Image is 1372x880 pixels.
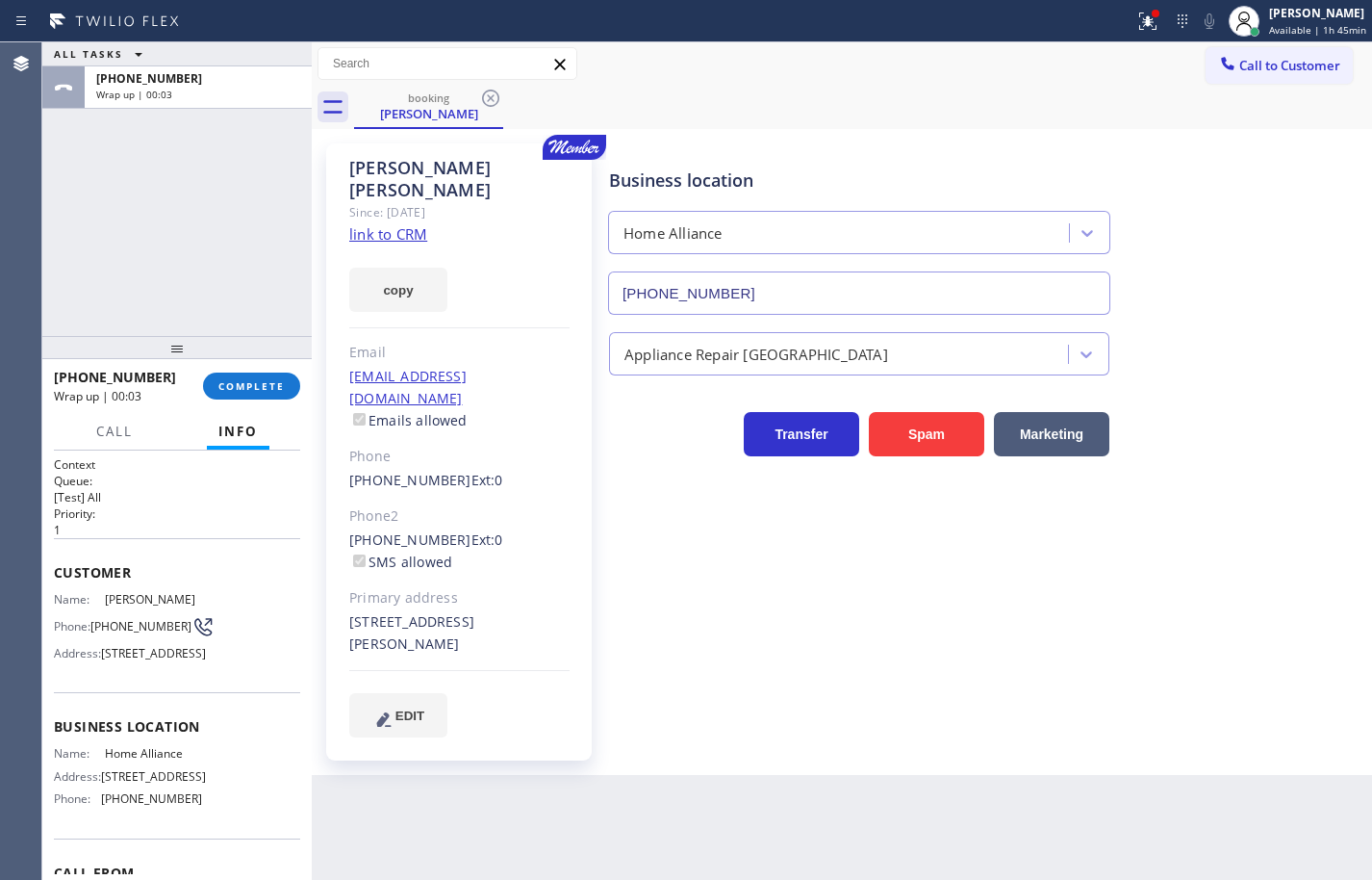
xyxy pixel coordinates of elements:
[349,693,447,738] button: EDIT
[349,367,467,407] a: [EMAIL_ADDRESS][DOMAIN_NAME]
[1239,57,1340,74] span: Call to Customer
[349,531,471,549] a: [PHONE_NUMBER]
[353,555,366,567] input: SMS allowed
[1269,23,1366,37] span: Available | 1h 45min
[42,42,162,65] button: ALL TASKS
[349,342,570,364] div: Email
[54,489,300,505] p: [Test] All
[207,413,269,451] button: Info
[54,47,123,61] span: ALL TASKS
[101,791,202,806] span: [PHONE_NUMBER]
[101,769,206,784] span: [STREET_ADDRESS]
[101,646,206,660] span: [STREET_ADDRESS]
[994,412,1109,456] button: Marketing
[608,272,1110,315] input: Phone Number
[54,388,141,404] span: Wrap up | 00:03
[349,471,471,489] a: [PHONE_NUMBER]
[54,563,300,582] span: Customer
[356,105,501,122] div: [PERSON_NAME]
[624,343,888,365] div: Appliance Repair [GEOGRAPHIC_DATA]
[349,268,447,312] button: copy
[54,368,176,386] span: [PHONE_NUMBER]
[349,587,570,609] div: Primary address
[1196,8,1223,35] button: Mute
[54,791,101,806] span: Phone:
[356,86,501,127] div: Michael Saur
[105,746,201,761] span: Home Alliance
[395,709,424,723] span: EDIT
[869,412,984,456] button: Spam
[744,412,859,456] button: Transfer
[105,592,201,607] span: [PERSON_NAME]
[349,157,570,201] div: [PERSON_NAME] [PERSON_NAME]
[471,471,503,489] span: Ext: 0
[54,456,300,473] h1: Context
[353,413,366,426] input: Emails allowed
[85,413,144,451] button: Call
[54,746,105,761] span: Name:
[623,222,723,245] div: Home Alliance
[54,473,300,489] h2: Queue:
[218,423,258,440] span: Info
[1269,5,1366,21] div: [PERSON_NAME]
[54,717,300,736] span: Business location
[349,411,468,429] label: Emails allowed
[349,553,452,571] label: SMS allowed
[349,446,570,468] div: Phone
[349,505,570,528] div: Phone2
[54,505,300,522] h2: Priority:
[349,224,427,244] a: link to CRM
[96,423,133,440] span: Call
[356,91,501,105] div: booking
[609,168,1109,194] div: Business location
[54,592,105,607] span: Name:
[203,373,300,400] button: COMPLETE
[96,70,202,87] span: [PHONE_NUMBER]
[54,646,101,660] span: Address:
[471,531,503,549] span: Ext: 0
[96,88,172,101] span: Wrap up | 00:03
[349,611,570,656] div: [STREET_ADDRESS][PERSON_NAME]
[54,769,101,784] span: Address:
[349,201,570,223] div: Since: [DATE]
[54,619,90,634] span: Phone:
[54,522,300,538] p: 1
[1206,47,1353,84] button: Call to Customer
[90,619,191,634] span: [PHONE_NUMBER]
[218,379,285,393] span: COMPLETE
[318,48,576,79] input: Search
